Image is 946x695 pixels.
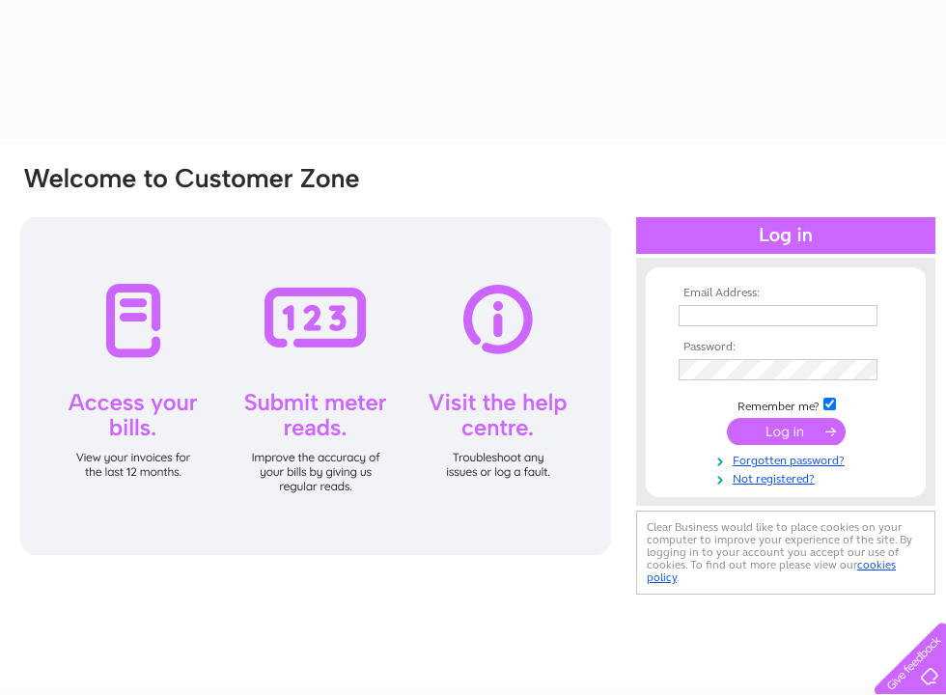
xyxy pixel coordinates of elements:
th: Email Address: [674,287,898,300]
a: Not registered? [679,468,898,486]
th: Password: [674,341,898,354]
div: Clear Business would like to place cookies on your computer to improve your experience of the sit... [636,511,935,595]
td: Remember me? [674,395,898,414]
a: cookies policy [647,558,896,584]
a: Forgotten password? [679,450,898,468]
input: Submit [727,418,846,445]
